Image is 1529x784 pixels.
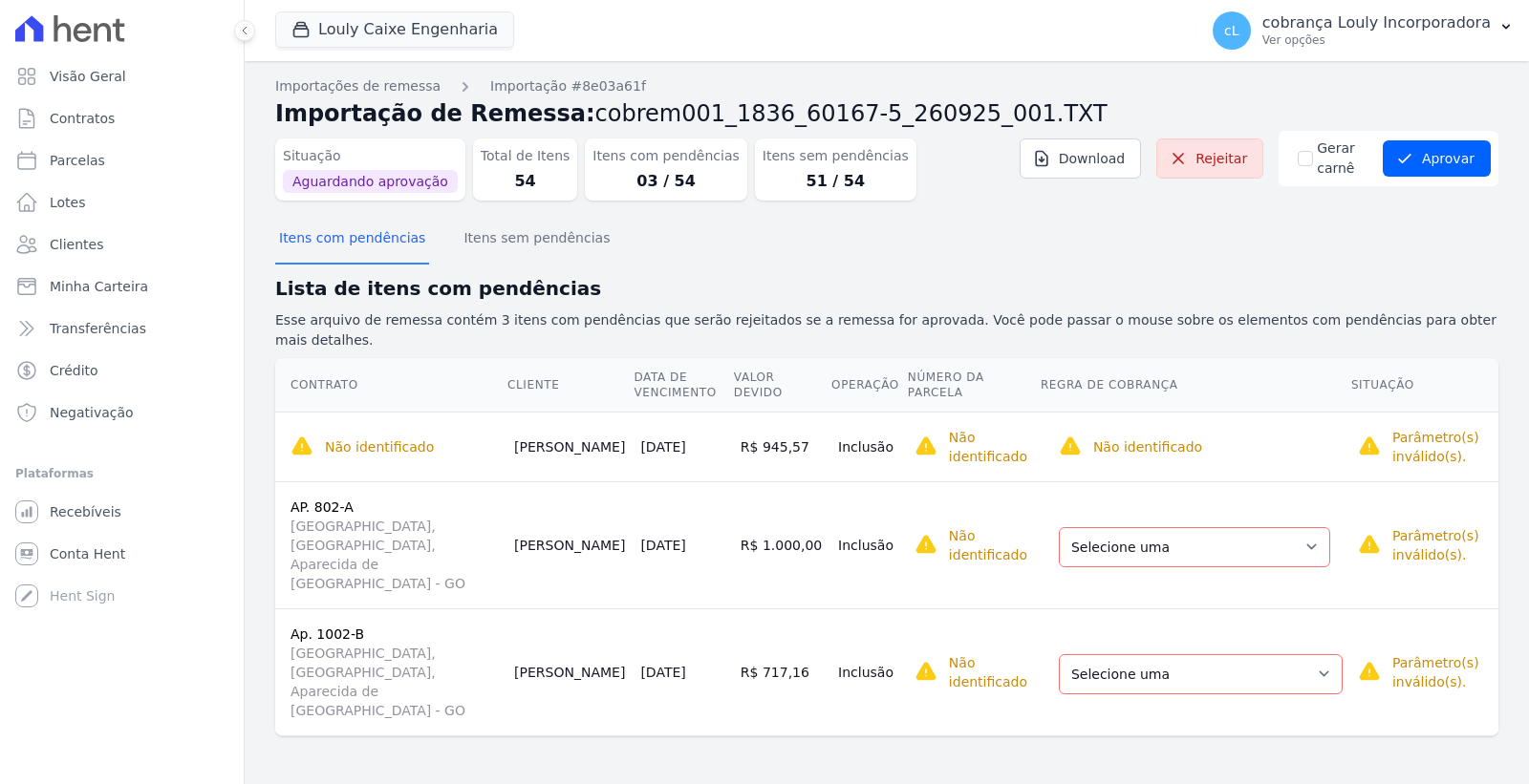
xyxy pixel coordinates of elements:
[1197,4,1529,57] button: cL cobrança Louly Incorporadora Ver opções
[633,481,732,608] td: [DATE]
[8,351,236,390] a: Crédito
[275,358,506,413] th: Contrato
[1317,138,1371,179] label: Gerar carnê
[50,319,146,338] span: Transferências
[1262,13,1491,32] p: cobrança Louly Incorporadora
[1040,358,1350,413] th: Regra de Cobrança
[460,215,614,265] button: Itens sem pendências
[50,67,126,86] span: Visão Geral
[1093,437,1202,456] p: Não identificado
[291,517,499,593] span: [GEOGRAPHIC_DATA], [GEOGRAPHIC_DATA], Aparecida de [GEOGRAPHIC_DATA] - GO
[275,76,441,96] a: Importações de remessa
[733,481,830,608] td: R$ 1.000,00
[291,499,354,515] a: AP. 802-A
[50,277,148,296] span: Minha Carteira
[830,608,907,735] td: Inclusão
[50,544,125,563] span: Conta Hent
[8,267,236,306] a: Minha Carteira
[8,99,236,138] a: Contratos
[1392,428,1491,466] p: Parâmetro(s) inválido(s).
[733,358,830,413] th: Valor devido
[506,608,633,735] td: [PERSON_NAME]
[8,141,236,180] a: Parcelas
[1350,358,1498,413] th: Situação
[633,608,732,735] td: [DATE]
[8,309,236,348] a: Transferências
[506,481,633,608] td: [PERSON_NAME]
[8,535,236,573] a: Conta Hent
[633,412,732,481] td: [DATE]
[50,193,86,212] span: Lotes
[291,626,364,642] a: Ap. 1002-B
[763,170,909,193] dd: 51 / 54
[50,235,103,254] span: Clientes
[275,215,429,265] button: Itens com pendências
[283,146,458,166] dt: Situação
[1392,653,1491,691] p: Parâmetro(s) inválido(s).
[592,146,739,166] dt: Itens com pendências
[949,428,1032,466] p: Não identificado
[1020,138,1142,179] a: Download
[830,412,907,481] td: Inclusão
[830,481,907,608] td: Inclusão
[50,502,121,521] span: Recebíveis
[15,462,228,485] div: Plataformas
[8,393,236,432] a: Negativação
[50,403,134,422] span: Negativação
[949,653,1032,691] p: Não identificado
[275,274,1498,303] h2: Lista de itens com pendências
[291,644,499,720] span: [GEOGRAPHIC_DATA], [GEOGRAPHIC_DATA], Aparecida de [GEOGRAPHIC_DATA] - GO
[8,183,236,222] a: Lotes
[1156,138,1263,179] a: Rejeitar
[1383,140,1491,177] button: Aprovar
[1392,526,1491,564] p: Parâmetro(s) inválido(s).
[949,526,1032,564] p: Não identificado
[481,146,571,166] dt: Total de Itens
[8,493,236,531] a: Recebíveis
[275,96,1498,131] h2: Importação de Remessa:
[275,310,1498,350] p: Esse arquivo de remessa contém 3 itens com pendências que serão rejeitados se a remessa for aprov...
[325,437,434,456] p: Não identificado
[733,608,830,735] td: R$ 717,16
[830,358,907,413] th: Operação
[490,76,646,96] a: Importação #8e03a61f
[592,170,739,193] dd: 03 / 54
[50,109,115,128] span: Contratos
[283,170,458,193] span: Aguardando aprovação
[506,412,633,481] td: [PERSON_NAME]
[1224,24,1239,37] span: cL
[506,358,633,413] th: Cliente
[275,11,514,48] button: Louly Caixe Engenharia
[50,361,98,380] span: Crédito
[8,57,236,95] a: Visão Geral
[733,412,830,481] td: R$ 945,57
[907,358,1040,413] th: Número da Parcela
[595,100,1108,127] span: cobrem001_1836_60167-5_260925_001.TXT
[275,76,1498,96] nav: Breadcrumb
[481,170,571,193] dd: 54
[633,358,732,413] th: Data de Vencimento
[763,146,909,166] dt: Itens sem pendências
[50,151,105,170] span: Parcelas
[8,225,236,264] a: Clientes
[1262,32,1491,48] p: Ver opções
